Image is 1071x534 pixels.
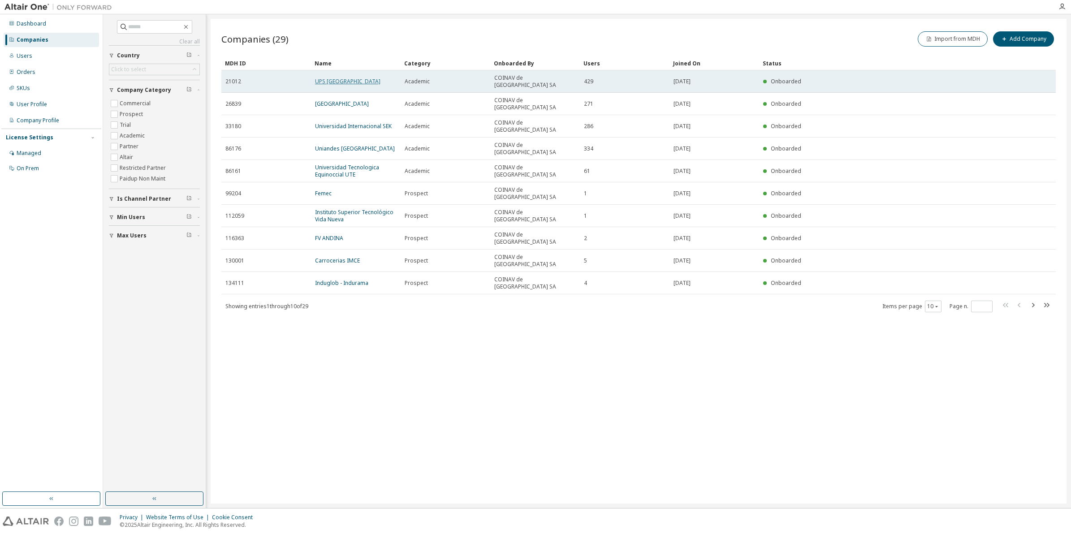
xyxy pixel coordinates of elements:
span: Prospect [405,235,428,242]
span: 1 [584,190,587,197]
div: Name [315,56,397,70]
span: Academic [405,168,430,175]
span: COINAV de [GEOGRAPHIC_DATA] SA [494,119,576,133]
span: 271 [584,100,593,108]
span: [DATE] [674,280,691,287]
a: Carrocerias IMCE [315,257,360,264]
button: Max Users [109,226,200,245]
span: 61 [584,168,590,175]
span: Items per page [882,301,941,312]
span: Onboarded [771,189,801,197]
div: Status [763,56,1002,70]
span: [DATE] [674,123,691,130]
span: Clear filter [186,86,192,94]
span: Onboarded [771,167,801,175]
div: Onboarded By [494,56,576,70]
button: Is Channel Partner [109,189,200,209]
span: 429 [584,78,593,85]
span: COINAV de [GEOGRAPHIC_DATA] SA [494,142,576,156]
span: Min Users [117,214,145,221]
div: Company Profile [17,117,59,124]
span: Is Channel Partner [117,195,171,202]
span: [DATE] [674,190,691,197]
span: [DATE] [674,212,691,220]
a: Uniandes [GEOGRAPHIC_DATA] [315,145,395,152]
p: © 2025 Altair Engineering, Inc. All Rights Reserved. [120,521,258,529]
span: COINAV de [GEOGRAPHIC_DATA] SA [494,276,576,290]
span: 1 [584,212,587,220]
a: Universidad Internacional SEK [315,122,392,130]
div: Click to select [111,66,146,73]
div: Users [583,56,666,70]
img: youtube.svg [99,517,112,526]
span: Prospect [405,190,428,197]
span: 5 [584,257,587,264]
span: COINAV de [GEOGRAPHIC_DATA] SA [494,209,576,223]
button: Min Users [109,207,200,227]
span: Academic [405,100,430,108]
span: Onboarded [771,257,801,264]
a: Instituto Superior Tecnológico Vida Nueva [315,208,393,223]
span: Prospect [405,280,428,287]
label: Altair [120,152,135,163]
label: Trial [120,120,133,130]
button: Add Company [993,31,1054,47]
a: Clear all [109,38,200,45]
span: COINAV de [GEOGRAPHIC_DATA] SA [494,254,576,268]
span: Onboarded [771,212,801,220]
span: [DATE] [674,100,691,108]
span: Onboarded [771,78,801,85]
span: 21012 [225,78,241,85]
div: Managed [17,150,41,157]
span: 86161 [225,168,241,175]
button: 10 [927,303,939,310]
a: FV ANDINA [315,234,343,242]
span: 33180 [225,123,241,130]
span: 334 [584,145,593,152]
label: Restricted Partner [120,163,168,173]
span: Clear filter [186,195,192,202]
img: linkedin.svg [84,517,93,526]
span: COINAV de [GEOGRAPHIC_DATA] SA [494,97,576,111]
span: Company Category [117,86,171,94]
span: Max Users [117,232,147,239]
button: Country [109,46,200,65]
span: 4 [584,280,587,287]
span: 99204 [225,190,241,197]
a: UPS [GEOGRAPHIC_DATA] [315,78,380,85]
span: Clear filter [186,52,192,59]
span: 26839 [225,100,241,108]
div: MDH ID [225,56,307,70]
span: 86176 [225,145,241,152]
span: 134111 [225,280,244,287]
div: Users [17,52,32,60]
span: Academic [405,145,430,152]
div: User Profile [17,101,47,108]
span: Page n. [950,301,993,312]
span: COINAV de [GEOGRAPHIC_DATA] SA [494,186,576,201]
label: Academic [120,130,147,141]
img: Altair One [4,3,117,12]
span: 130001 [225,257,244,264]
span: [DATE] [674,168,691,175]
a: Femec [315,189,332,197]
div: Click to select [109,64,199,75]
span: Onboarded [771,100,801,108]
a: [GEOGRAPHIC_DATA] [315,100,369,108]
span: Companies (29) [221,33,289,45]
span: 116363 [225,235,244,242]
div: License Settings [6,134,53,141]
img: altair_logo.svg [3,517,49,526]
span: Clear filter [186,214,192,221]
div: Privacy [120,514,146,521]
a: Induglob - Indurama [315,279,368,287]
span: COINAV de [GEOGRAPHIC_DATA] SA [494,231,576,245]
span: Onboarded [771,145,801,152]
span: Onboarded [771,122,801,130]
label: Commercial [120,98,152,109]
div: On Prem [17,165,39,172]
img: instagram.svg [69,517,78,526]
div: Companies [17,36,48,43]
span: [DATE] [674,257,691,264]
label: Prospect [120,109,145,120]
